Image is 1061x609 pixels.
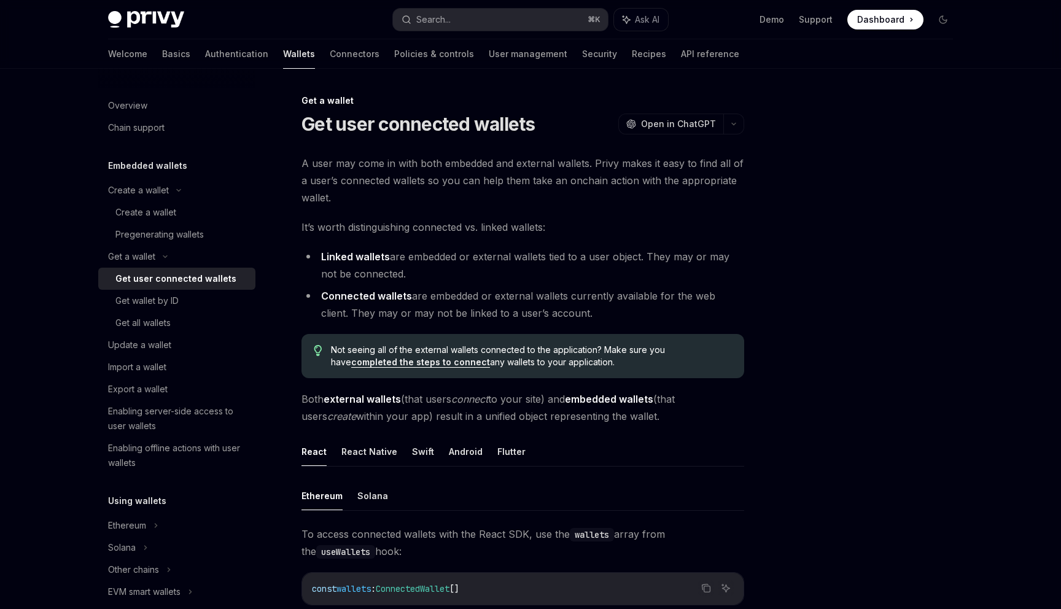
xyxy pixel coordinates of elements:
[108,249,155,264] div: Get a wallet
[108,158,187,173] h5: Embedded wallets
[115,205,176,220] div: Create a wallet
[115,227,204,242] div: Pregenerating wallets
[336,583,371,594] span: wallets
[108,338,171,352] div: Update a wallet
[324,393,401,405] strong: external wallets
[331,344,732,368] span: Not seeing all of the external wallets connected to the application? Make sure you have any walle...
[108,98,147,113] div: Overview
[301,248,744,282] li: are embedded or external wallets tied to a user object. They may or may not be connected.
[115,271,236,286] div: Get user connected wallets
[301,95,744,107] div: Get a wallet
[588,15,600,25] span: ⌘ K
[570,528,614,541] code: wallets
[681,39,739,69] a: API reference
[698,580,714,596] button: Copy the contents from the code block
[108,404,248,433] div: Enabling server-side access to user wallets
[108,540,136,555] div: Solana
[321,290,412,302] strong: Connected wallets
[376,583,449,594] span: ConnectedWallet
[98,268,255,290] a: Get user connected wallets
[760,14,784,26] a: Demo
[641,118,716,130] span: Open in ChatGPT
[98,400,255,437] a: Enabling server-side access to user wallets
[301,155,744,206] span: A user may come in with both embedded and external wallets. Privy makes it easy to find all of a ...
[847,10,923,29] a: Dashboard
[614,9,668,31] button: Ask AI
[162,39,190,69] a: Basics
[301,219,744,236] span: It’s worth distinguishing connected vs. linked wallets:
[301,113,535,135] h1: Get user connected wallets
[565,393,653,405] strong: embedded wallets
[301,481,343,510] button: Ethereum
[301,390,744,425] span: Both (that users to your site) and (that users within your app) result in a unified object repres...
[108,562,159,577] div: Other chains
[283,39,315,69] a: Wallets
[799,14,833,26] a: Support
[98,201,255,223] a: Create a wallet
[115,293,179,308] div: Get wallet by ID
[98,312,255,334] a: Get all wallets
[301,437,327,466] button: React
[98,117,255,139] a: Chain support
[351,357,490,368] a: completed the steps to connect
[312,583,336,594] span: const
[449,583,459,594] span: []
[497,437,526,466] button: Flutter
[451,393,488,405] em: connect
[857,14,904,26] span: Dashboard
[108,382,168,397] div: Export a wallet
[108,11,184,28] img: dark logo
[108,518,146,533] div: Ethereum
[108,120,165,135] div: Chain support
[98,356,255,378] a: Import a wallet
[632,39,666,69] a: Recipes
[635,14,659,26] span: Ask AI
[357,481,388,510] button: Solana
[108,183,169,198] div: Create a wallet
[205,39,268,69] a: Authentication
[98,290,255,312] a: Get wallet by ID
[98,437,255,474] a: Enabling offline actions with user wallets
[327,410,356,422] em: create
[108,584,181,599] div: EVM smart wallets
[371,583,376,594] span: :
[108,441,248,470] div: Enabling offline actions with user wallets
[108,360,166,374] div: Import a wallet
[316,545,375,559] code: useWallets
[582,39,617,69] a: Security
[108,494,166,508] h5: Using wallets
[115,316,171,330] div: Get all wallets
[341,437,397,466] button: React Native
[394,39,474,69] a: Policies & controls
[489,39,567,69] a: User management
[321,250,390,263] strong: Linked wallets
[301,287,744,322] li: are embedded or external wallets currently available for the web client. They may or may not be l...
[108,39,147,69] a: Welcome
[98,223,255,246] a: Pregenerating wallets
[933,10,953,29] button: Toggle dark mode
[301,526,744,560] span: To access connected wallets with the React SDK, use the array from the hook:
[314,345,322,356] svg: Tip
[98,95,255,117] a: Overview
[618,114,723,134] button: Open in ChatGPT
[98,334,255,356] a: Update a wallet
[416,12,451,27] div: Search...
[449,437,483,466] button: Android
[412,437,434,466] button: Swift
[330,39,379,69] a: Connectors
[393,9,608,31] button: Search...⌘K
[718,580,734,596] button: Ask AI
[98,378,255,400] a: Export a wallet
